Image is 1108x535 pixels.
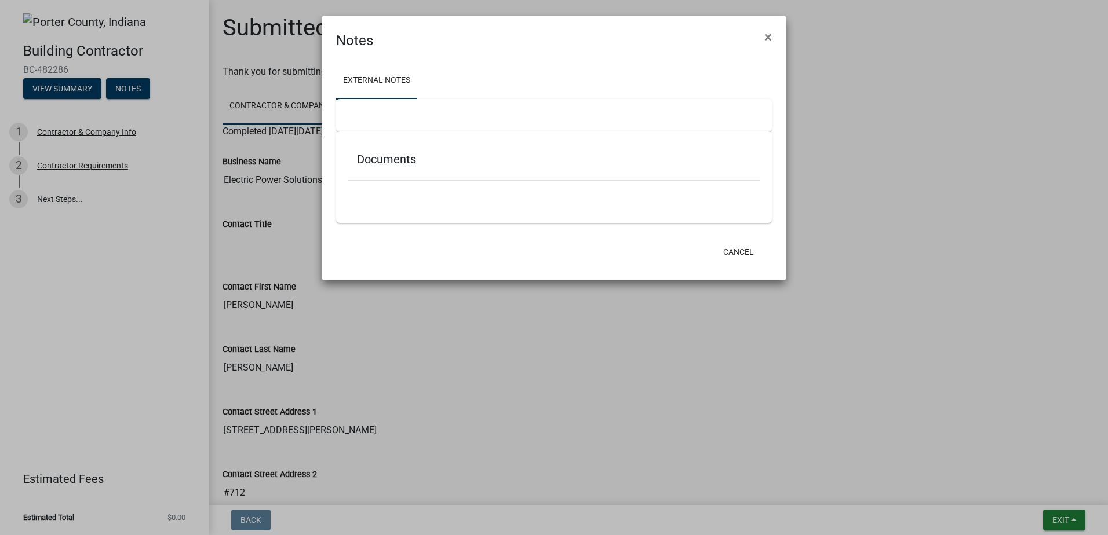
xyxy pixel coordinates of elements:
[755,21,781,53] button: Close
[336,63,417,100] a: External Notes
[764,29,772,45] span: ×
[714,241,763,262] button: Cancel
[336,30,373,51] h4: Notes
[357,152,751,166] h5: Documents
